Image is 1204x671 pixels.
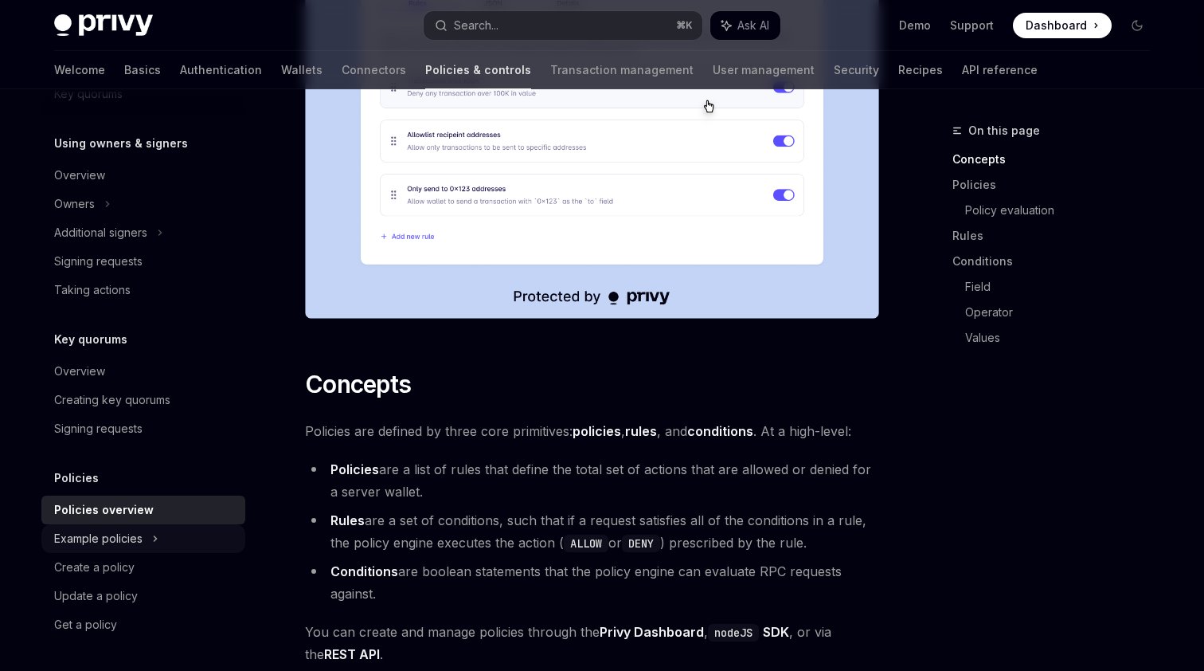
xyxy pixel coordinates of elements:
a: Dashboard [1013,13,1112,38]
a: Security [834,51,879,89]
div: Get a policy [54,615,117,634]
span: On this page [968,121,1040,140]
div: Example policies [54,529,143,548]
div: Policies overview [54,500,154,520]
button: Ask AI [710,11,780,40]
a: Wallets [281,51,322,89]
a: SDK [763,624,789,641]
li: are a set of conditions, such that if a request satisfies all of the conditions in a rule, the po... [305,509,879,554]
a: Welcome [54,51,105,89]
span: You can create and manage policies through the , , or via the . [305,621,879,665]
a: Authentication [180,51,262,89]
a: Conditions [952,249,1163,274]
div: Update a policy [54,587,138,606]
a: Taking actions [41,276,245,304]
span: ⌘ K [676,19,693,32]
a: Policy evaluation [965,198,1163,223]
code: ALLOW [564,535,608,552]
button: Search...⌘K [424,11,702,40]
a: Get a policy [41,610,245,639]
img: dark logo [54,14,153,37]
button: Toggle dark mode [1124,13,1150,38]
a: Policies overview [41,496,245,524]
a: REST API [324,646,380,663]
a: Concepts [952,147,1163,172]
strong: Conditions [330,563,398,579]
strong: Policies [330,461,379,477]
a: Privy Dashboard [600,624,704,641]
a: Update a policy [41,582,245,610]
div: Signing requests [54,419,143,438]
a: API reference [962,51,1038,89]
a: Support [950,18,994,33]
a: Rules [952,223,1163,249]
a: Demo [899,18,931,33]
div: Signing requests [54,252,143,271]
code: DENY [622,535,660,552]
a: Signing requests [41,414,245,443]
a: Policies [952,172,1163,198]
a: Signing requests [41,247,245,276]
span: Policies are defined by three core primitives: , , and . At a high-level: [305,420,879,442]
a: Basics [124,51,161,89]
a: Create a policy [41,553,245,582]
a: Policies & controls [425,51,531,89]
li: are a list of rules that define the total set of actions that are allowed or denied for a server ... [305,458,879,503]
li: are boolean statements that the policy engine can evaluate RPC requests against. [305,560,879,605]
strong: policies [573,423,621,439]
span: Concepts [305,370,411,398]
div: Creating key quorums [54,390,170,410]
div: Create a policy [54,558,135,577]
div: Owners [54,194,95,214]
h5: Using owners & signers [54,134,188,153]
strong: conditions [687,423,753,439]
strong: rules [625,423,657,439]
a: Values [965,325,1163,351]
h5: Policies [54,469,99,488]
strong: Rules [330,512,365,528]
a: Transaction management [550,51,694,89]
a: Connectors [342,51,406,89]
span: Dashboard [1026,18,1087,33]
a: Operator [965,300,1163,325]
a: Overview [41,357,245,386]
h5: Key quorums [54,330,127,349]
div: Overview [54,166,105,185]
div: Additional signers [54,223,147,242]
a: User management [713,51,815,89]
a: Field [965,274,1163,300]
code: nodeJS [708,624,759,642]
a: Recipes [898,51,943,89]
div: Search... [454,16,498,35]
a: Creating key quorums [41,386,245,414]
a: Overview [41,161,245,190]
span: Ask AI [737,18,769,33]
div: Overview [54,362,105,381]
div: Taking actions [54,281,131,300]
